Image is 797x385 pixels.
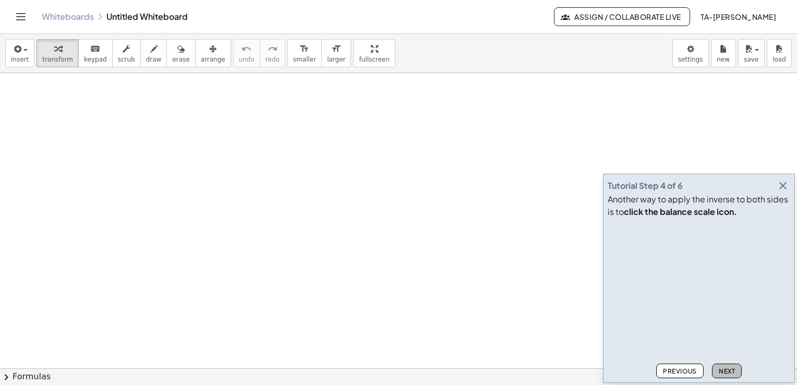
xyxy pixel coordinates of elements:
[140,39,167,67] button: draw
[772,56,786,63] span: load
[331,43,341,55] i: format_size
[563,12,681,21] span: Assign / Collaborate Live
[118,56,135,63] span: scrub
[287,39,322,67] button: format_sizesmaller
[42,56,73,63] span: transform
[195,39,231,67] button: arrange
[13,8,29,25] button: Toggle navigation
[11,56,29,63] span: insert
[554,7,690,26] button: Assign / Collaborate Live
[5,39,34,67] button: insert
[293,56,316,63] span: smaller
[353,39,395,67] button: fullscreen
[608,179,683,192] div: Tutorial Step 4 of 6
[738,39,765,67] button: save
[359,56,389,63] span: fullscreen
[172,56,189,63] span: erase
[701,12,776,21] span: Ta-[PERSON_NAME]
[260,39,285,67] button: redoredo
[327,56,345,63] span: larger
[767,39,792,67] button: load
[42,11,94,22] a: Whiteboards
[692,7,784,26] button: Ta-[PERSON_NAME]
[166,39,195,67] button: erase
[265,56,280,63] span: redo
[90,43,100,55] i: keyboard
[656,364,704,378] button: Previous
[299,43,309,55] i: format_size
[233,39,260,67] button: undoundo
[711,39,736,67] button: new
[744,56,758,63] span: save
[201,56,225,63] span: arrange
[112,39,141,67] button: scrub
[239,56,255,63] span: undo
[321,39,351,67] button: format_sizelarger
[663,367,697,375] span: Previous
[712,364,742,378] button: Next
[672,39,709,67] button: settings
[78,39,113,67] button: keyboardkeypad
[678,56,703,63] span: settings
[146,56,162,63] span: draw
[624,206,737,217] b: click the balance scale icon.
[37,39,79,67] button: transform
[608,193,790,218] div: Another way to apply the inverse to both sides is to
[268,43,277,55] i: redo
[84,56,107,63] span: keypad
[241,43,251,55] i: undo
[719,367,735,375] span: Next
[717,56,730,63] span: new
